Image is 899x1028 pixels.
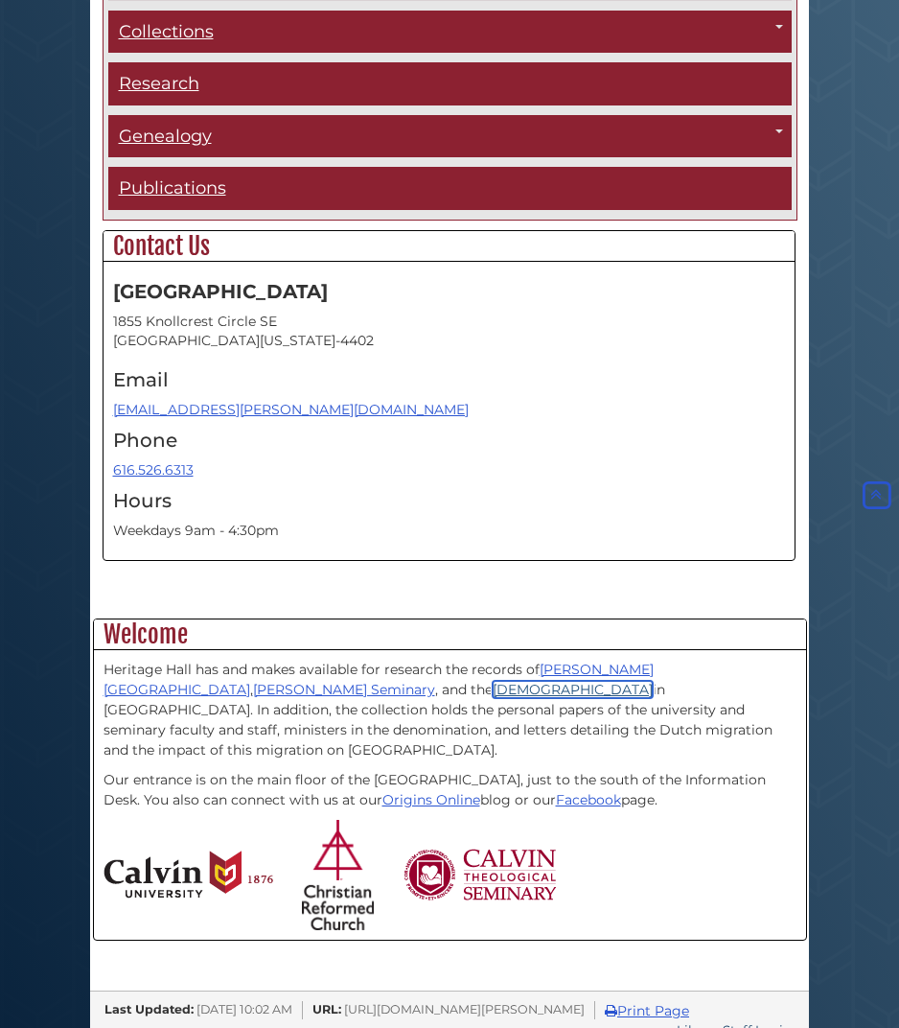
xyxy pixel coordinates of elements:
[344,1002,585,1016] span: [URL][DOMAIN_NAME][PERSON_NAME]
[253,681,435,698] a: [PERSON_NAME] Seminary
[556,791,621,808] a: Facebook
[493,681,653,698] a: [DEMOGRAPHIC_DATA]
[94,619,806,650] h2: Welcome
[605,1002,689,1019] a: Print Page
[119,73,199,94] span: Research
[382,791,480,808] a: Origins Online
[302,820,374,930] img: Christian Reformed Church
[119,21,214,42] span: Collections
[312,1002,341,1016] span: URL:
[104,851,273,899] img: Calvin University
[119,177,226,199] span: Publications
[104,770,796,810] p: Our entrance is on the main floor of the [GEOGRAPHIC_DATA], just to the south of the Information ...
[859,486,894,503] a: Back to Top
[403,849,558,900] img: Calvin Theological Seminary
[196,1002,292,1016] span: [DATE] 10:02 AM
[104,1002,194,1016] span: Last Updated:
[104,231,795,262] h2: Contact Us
[119,126,212,147] span: Genealogy
[104,661,654,698] a: [PERSON_NAME][GEOGRAPHIC_DATA]
[113,521,785,541] p: Weekdays 9am - 4:30pm
[113,401,469,418] a: [EMAIL_ADDRESS][PERSON_NAME][DOMAIN_NAME]
[108,62,792,105] a: Research
[113,280,328,303] strong: [GEOGRAPHIC_DATA]
[113,312,785,350] address: 1855 Knollcrest Circle SE [GEOGRAPHIC_DATA][US_STATE]-4402
[108,167,792,210] a: Publications
[108,115,792,158] a: Genealogy
[113,490,785,511] h4: Hours
[104,660,796,760] p: Heritage Hall has and makes available for research the records of , , and the in [GEOGRAPHIC_DATA...
[113,369,785,390] h4: Email
[108,11,792,54] a: Collections
[605,1004,617,1017] i: Print Page
[113,461,194,479] a: 616.526.6313
[113,430,785,451] h4: Phone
